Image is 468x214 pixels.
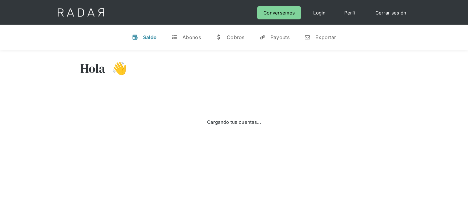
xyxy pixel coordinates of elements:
div: n [304,34,310,40]
div: t [171,34,178,40]
div: y [259,34,266,40]
div: v [132,34,138,40]
div: w [216,34,222,40]
div: Saldo [143,34,157,40]
a: Conversemos [257,6,301,19]
h3: Hola [80,61,106,76]
a: Cerrar sesión [369,6,413,19]
div: Cobros [227,34,245,40]
div: Exportar [315,34,336,40]
h3: 👋 [106,61,127,76]
div: Abonos [182,34,201,40]
div: Payouts [270,34,290,40]
a: Perfil [338,6,363,19]
div: Cargando tus cuentas... [207,118,261,126]
a: Login [307,6,332,19]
